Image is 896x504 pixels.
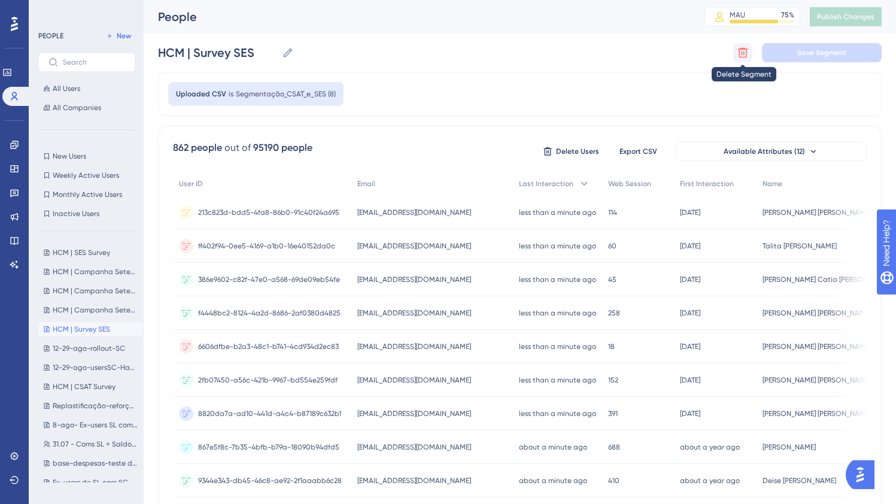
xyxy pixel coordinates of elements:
span: 8820da7a-ad10-441d-a4c4-b87189c632b1 [198,409,341,418]
time: [DATE] [680,409,700,418]
span: 8-ago- Ex-users SL com SC habilitado [53,420,138,430]
div: 75 % [781,10,794,20]
time: about a year ago [680,443,740,451]
button: HCM | Campanha Setembro 890 [38,265,142,279]
button: Delete Users [541,142,601,161]
button: 12-29-ago-rollout-SC [38,341,142,356]
time: less than a minute ago [519,376,596,384]
button: base-despesas-teste de usabilidade [38,456,142,470]
span: is [229,89,233,99]
time: [DATE] [680,275,700,284]
span: 410 [608,476,619,485]
span: Talita [PERSON_NAME] [763,241,837,251]
iframe: UserGuiding AI Assistant Launcher [846,457,882,493]
span: 18 [608,342,615,351]
button: 12-29-ago-usersSC-Habilitado [38,360,142,375]
span: HCM | CSAT Survey [53,382,116,391]
button: Weekly Active Users [38,168,135,183]
button: New Users [38,149,135,163]
button: HCM | Campanha Setembro 690 [38,284,142,298]
span: First Interaction [680,179,734,189]
span: Inactive Users [53,209,99,218]
span: Delete Users [556,147,599,156]
span: [PERSON_NAME] [763,442,816,452]
span: User ID [179,179,203,189]
button: HCM | CSAT Survey [38,379,142,394]
span: 12-29-ago-rollout-SC [53,344,125,353]
div: 95190 people [253,141,312,155]
button: 31.07 - Coms SL + Saldo Caju [38,437,142,451]
div: PEOPLE [38,31,63,41]
span: [EMAIL_ADDRESS][DOMAIN_NAME] [357,208,471,217]
input: Segment Name [158,44,277,61]
span: 9344e343-db45-46c8-ae92-2f1aaabb6c28 [198,476,342,485]
span: f4448bc2-8124-4a2d-8686-2af0380d4825 [198,308,341,318]
button: Available Attributes (12) [675,142,867,161]
span: Name [763,179,782,189]
span: 258 [608,308,620,318]
button: Replastificação-reforço-13-ago [38,399,142,413]
button: HCM | Survey SES [38,322,142,336]
span: All Users [53,84,80,93]
span: New Users [53,151,86,161]
span: [EMAIL_ADDRESS][DOMAIN_NAME] [357,342,471,351]
span: Last Interaction [519,179,573,189]
span: Uploaded CSV [176,89,226,99]
span: 386e9602-c82f-47e0-a568-69de09eb54fe [198,275,340,284]
div: People [158,8,675,25]
span: New [117,31,131,41]
span: base-despesas-teste de usabilidade [53,459,138,468]
time: less than a minute ago [519,242,596,250]
button: All Companies [38,101,135,115]
span: [PERSON_NAME] [PERSON_NAME] [763,208,871,217]
button: Inactive Users [38,207,135,221]
button: All Users [38,81,135,96]
time: about a minute ago [519,476,587,485]
button: Publish Changes [810,7,882,26]
span: 867e5f8c-7b35-4bfb-b79a-18090b94dfd5 [198,442,339,452]
span: Ex-users de SL com SC habilitado [53,478,138,487]
button: HCM | SES Survey [38,245,142,260]
time: [DATE] [680,208,700,217]
button: 8-ago- Ex-users SL com SC habilitado [38,418,142,432]
span: 6606dfbe-b2a3-48c1-b741-4cd934d2ec83 [198,342,339,351]
button: Export CSV [608,142,668,161]
div: out of [224,141,251,155]
time: [DATE] [680,376,700,384]
span: Available Attributes (12) [724,147,805,156]
span: 45 [608,275,616,284]
button: New [102,29,135,43]
span: Need Help? [28,3,75,17]
span: HCM | Survey SES [53,324,110,334]
span: Weekly Active Users [53,171,119,180]
span: 213c823d-bdd5-4fa8-86b0-91c40f24a695 [198,208,339,217]
div: MAU [730,10,745,20]
span: Segmentação_CSAT_e_SES (8) [236,89,336,99]
span: HCM | SES Survey [53,248,110,257]
span: [PERSON_NAME] [PERSON_NAME] [763,308,871,318]
span: [EMAIL_ADDRESS][DOMAIN_NAME] [357,241,471,251]
span: Monthly Active Users [53,190,122,199]
span: Export CSV [619,147,657,156]
time: less than a minute ago [519,409,596,418]
button: Ex-users de SL com SC habilitado [38,475,142,490]
div: 862 people [173,141,222,155]
span: 60 [608,241,616,251]
span: [EMAIL_ADDRESS][DOMAIN_NAME] [357,375,471,385]
span: Replastificação-reforço-13-ago [53,401,138,411]
span: 2fb07450-a56c-421b-9967-bd554e259fdf [198,375,338,385]
time: about a minute ago [519,443,587,451]
span: Web Session [608,179,651,189]
span: [EMAIL_ADDRESS][DOMAIN_NAME] [357,476,471,485]
button: Monthly Active Users [38,187,135,202]
span: 152 [608,375,618,385]
span: [PERSON_NAME] [PERSON_NAME] [763,409,871,418]
span: HCM | Campanha Setembro 690 [53,286,138,296]
span: HCM | Campanha Setembro 790 [53,305,138,315]
button: HCM | Campanha Setembro 790 [38,303,142,317]
span: [EMAIL_ADDRESS][DOMAIN_NAME] [357,275,471,284]
span: Email [357,179,375,189]
span: Deise [PERSON_NAME] [763,476,836,485]
span: HCM | Campanha Setembro 890 [53,267,138,277]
